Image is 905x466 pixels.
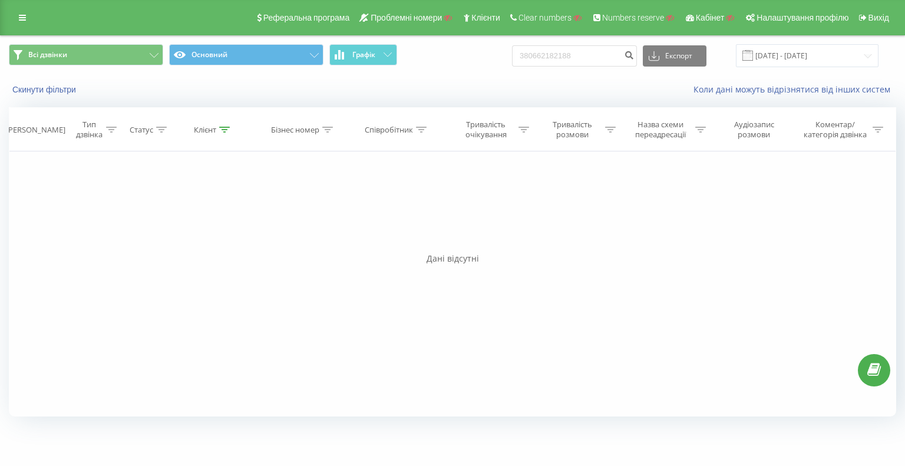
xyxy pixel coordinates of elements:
div: Тривалість очікування [456,120,516,140]
span: Проблемні номери [371,13,442,22]
div: Коментар/категорія дзвінка [801,120,870,140]
span: Налаштування профілю [757,13,848,22]
button: Експорт [643,45,706,67]
div: Бізнес номер [271,125,319,135]
div: Тип дзвінка [75,120,103,140]
span: Реферальна програма [263,13,350,22]
span: Кабінет [696,13,725,22]
span: Клієнти [471,13,500,22]
div: Співробітник [365,125,413,135]
span: Clear numbers [518,13,572,22]
div: [PERSON_NAME] [6,125,65,135]
div: Дані відсутні [9,253,896,265]
div: Назва схеми переадресації [629,120,692,140]
span: Всі дзвінки [28,50,67,60]
div: Тривалість розмови [543,120,602,140]
a: Коли дані можуть відрізнятися вiд інших систем [693,84,896,95]
button: Скинути фільтри [9,84,82,95]
button: Основний [169,44,323,65]
span: Графік [352,51,375,59]
span: Numbers reserve [602,13,664,22]
input: Пошук за номером [512,45,637,67]
button: Графік [329,44,397,65]
button: Всі дзвінки [9,44,163,65]
span: Вихід [868,13,889,22]
div: Статус [130,125,153,135]
div: Аудіозапис розмови [719,120,789,140]
div: Клієнт [194,125,216,135]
